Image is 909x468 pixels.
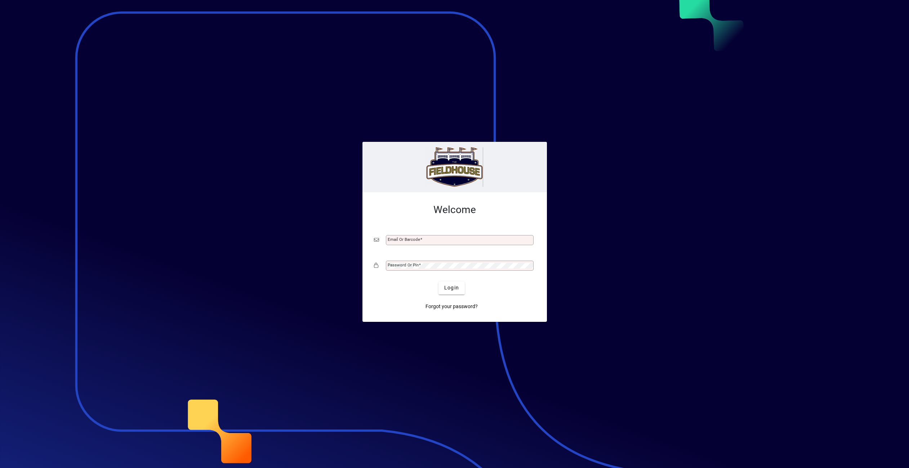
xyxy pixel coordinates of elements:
mat-label: Email or Barcode [388,237,420,242]
span: Forgot your password? [425,303,478,310]
span: Login [444,284,459,292]
button: Login [438,282,465,294]
a: Forgot your password? [423,300,481,313]
h2: Welcome [374,204,535,216]
mat-label: Password or Pin [388,262,419,267]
